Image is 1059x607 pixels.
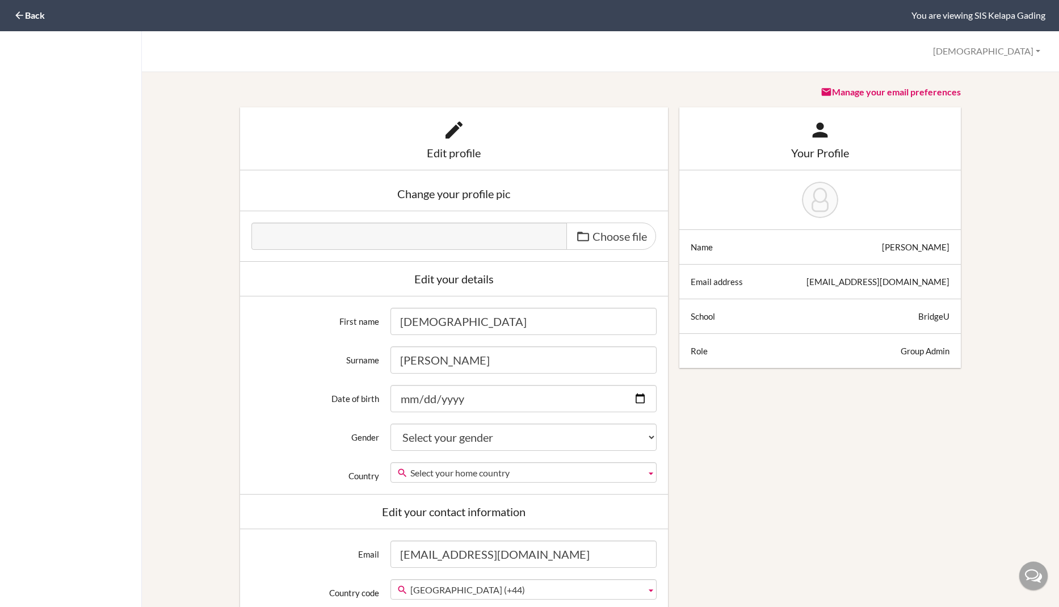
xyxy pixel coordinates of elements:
[806,276,949,287] div: [EMAIL_ADDRESS][DOMAIN_NAME]
[691,241,713,253] div: Name
[691,276,743,287] div: Email address
[592,229,647,243] span: Choose file
[246,308,385,327] label: First name
[882,241,949,253] div: [PERSON_NAME]
[246,462,385,482] label: Country
[928,41,1045,62] button: [DEMOGRAPHIC_DATA]
[251,506,657,517] div: Edit your contact information
[691,147,949,158] div: Your Profile
[802,182,838,218] img: Jeremias Sampang
[246,579,385,598] label: Country code
[246,424,385,443] label: Gender
[901,345,949,357] div: Group Admin
[691,311,715,322] div: School
[918,311,949,322] div: BridgeU
[251,147,657,158] div: Edit profile
[410,580,641,600] span: [GEOGRAPHIC_DATA] (+44)
[14,10,45,20] a: Back
[911,9,1045,22] div: You are viewing SIS Kelapa Gading
[246,541,385,560] label: Email
[246,346,385,366] label: Surname
[821,86,961,97] a: Manage your email preferences
[410,463,641,483] span: Select your home country
[246,385,385,404] label: Date of birth
[251,273,657,284] div: Edit your details
[691,345,708,357] div: Role
[251,188,657,199] div: Change your profile pic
